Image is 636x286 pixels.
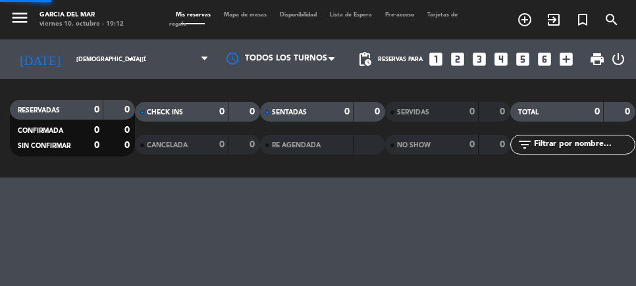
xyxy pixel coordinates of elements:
[610,39,626,79] div: LOG OUT
[122,51,138,67] i: arrow_drop_down
[449,51,466,68] i: looks_two
[558,51,575,68] i: add_box
[595,107,600,116] strong: 0
[517,137,533,153] i: filter_list
[492,51,510,68] i: looks_4
[533,137,635,152] input: Filtrar por nombre...
[40,11,124,20] div: Garcia del Mar
[518,109,539,116] span: TOTAL
[18,107,60,114] span: RESERVADAS
[625,107,633,116] strong: 0
[469,140,475,149] strong: 0
[517,12,533,28] i: add_circle_outline
[219,107,225,116] strong: 0
[397,142,431,149] span: NO SHOW
[169,12,458,27] span: Tarjetas de regalo
[589,51,605,67] span: print
[10,8,30,31] button: menu
[124,141,132,150] strong: 0
[323,12,379,18] span: Lista de Espera
[610,51,626,67] i: power_settings_new
[10,46,70,72] i: [DATE]
[344,107,350,116] strong: 0
[147,109,183,116] span: CHECK INS
[250,107,257,116] strong: 0
[536,51,553,68] i: looks_6
[378,56,423,63] span: Reservas para
[169,12,217,18] span: Mis reservas
[18,143,70,149] span: SIN CONFIRMAR
[514,51,531,68] i: looks_5
[272,109,307,116] span: SENTADAS
[469,107,475,116] strong: 0
[375,107,383,116] strong: 0
[427,51,444,68] i: looks_one
[379,12,421,18] span: Pre-acceso
[397,109,429,116] span: SERVIDAS
[250,140,257,149] strong: 0
[147,142,188,149] span: CANCELADA
[546,12,562,28] i: exit_to_app
[604,12,620,28] i: search
[500,107,508,116] strong: 0
[273,12,323,18] span: Disponibilidad
[94,105,99,114] strong: 0
[94,141,99,150] strong: 0
[18,128,63,134] span: CONFIRMADA
[272,142,321,149] span: RE AGENDADA
[94,126,99,135] strong: 0
[124,126,132,135] strong: 0
[40,20,124,29] div: viernes 10. octubre - 19:12
[10,8,30,28] i: menu
[575,12,591,28] i: turned_in_not
[471,51,488,68] i: looks_3
[217,12,273,18] span: Mapa de mesas
[500,140,508,149] strong: 0
[124,105,132,114] strong: 0
[357,51,373,67] span: pending_actions
[219,140,225,149] strong: 0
